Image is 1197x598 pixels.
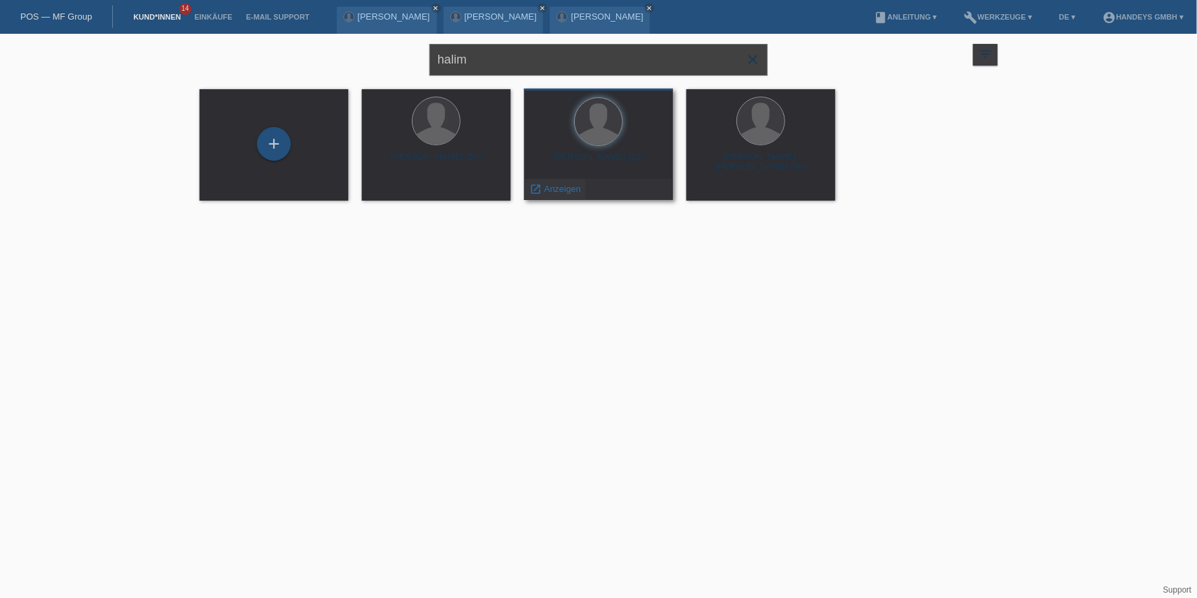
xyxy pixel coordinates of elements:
i: account_circle [1102,11,1116,24]
a: [PERSON_NAME] [358,11,430,22]
i: close [539,5,546,11]
div: [PERSON_NAME] (56) [373,151,500,173]
div: [PERSON_NAME]-[PERSON_NAME] (46) [697,151,824,173]
a: POS — MF Group [20,11,92,22]
i: build [964,11,978,24]
a: close [538,3,547,13]
a: buildWerkzeuge ▾ [958,13,1039,21]
span: Anzeigen [544,184,581,194]
i: close [745,51,761,68]
a: account_circleHandeys GmbH ▾ [1096,13,1190,21]
i: book [874,11,887,24]
i: close [433,5,440,11]
a: E-Mail Support [239,13,316,21]
a: close [644,3,654,13]
a: Einkäufe [187,13,239,21]
a: [PERSON_NAME] [571,11,643,22]
i: filter_list [978,47,993,61]
a: Kund*innen [126,13,187,21]
i: close [646,5,653,11]
div: Kund*in hinzufügen [258,132,290,155]
a: DE ▾ [1052,13,1082,21]
a: [PERSON_NAME] [465,11,537,22]
a: bookAnleitung ▾ [867,13,943,21]
i: launch [530,183,542,195]
span: 14 [179,3,191,15]
input: Suche... [429,44,768,76]
a: Support [1163,585,1192,595]
a: close [431,3,441,13]
a: launch Anzeigen [530,184,581,194]
div: [PERSON_NAME] (22) [535,152,662,174]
